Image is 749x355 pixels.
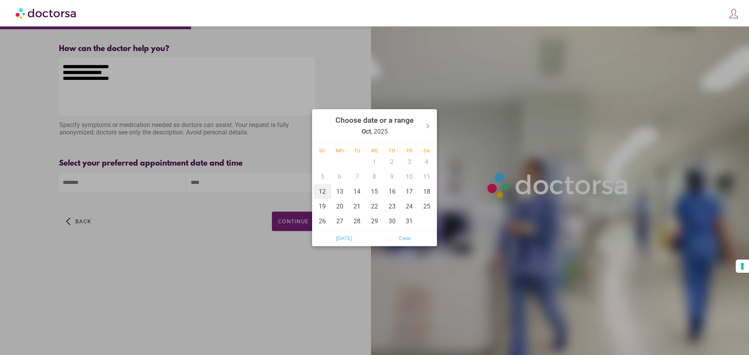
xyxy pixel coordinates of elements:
div: 29 [366,214,383,228]
div: 1 [366,154,383,169]
div: 2 [383,154,401,169]
div: 3 [401,154,418,169]
div: 21 [348,199,366,214]
div: , 2025 [335,111,414,141]
div: 8 [366,169,383,184]
div: 5 [314,169,331,184]
div: 11 [418,169,435,184]
div: Mo [331,147,349,153]
div: 10 [401,169,418,184]
div: 4 [418,154,435,169]
strong: Choose date or a range [335,115,414,124]
span: Clear [377,232,433,244]
div: Tu [348,147,366,153]
strong: Oct [362,127,371,135]
div: 27 [331,214,349,228]
img: Doctorsa.com [16,4,77,22]
div: 31 [401,214,418,228]
div: 9 [383,169,401,184]
div: 26 [314,214,331,228]
div: 24 [401,199,418,214]
div: 20 [331,199,349,214]
div: 17 [401,184,418,199]
button: Clear [374,232,435,244]
button: [DATE] [314,232,374,244]
div: 30 [383,214,401,228]
div: Su [314,147,331,153]
div: Fr [401,147,418,153]
div: 7 [348,169,366,184]
div: 19 [314,199,331,214]
div: 25 [418,199,435,214]
div: 18 [418,184,435,199]
div: Sa [418,147,435,153]
div: 23 [383,199,401,214]
div: 13 [331,184,349,199]
div: 22 [366,199,383,214]
div: 16 [383,184,401,199]
div: We [366,147,383,153]
div: 14 [348,184,366,199]
div: 6 [331,169,349,184]
div: 28 [348,214,366,228]
div: 12 [314,184,331,199]
div: 15 [366,184,383,199]
button: Your consent preferences for tracking technologies [736,260,749,273]
img: icons8-customer-100.png [728,8,739,19]
div: Th [383,147,401,153]
span: [DATE] [316,232,372,244]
